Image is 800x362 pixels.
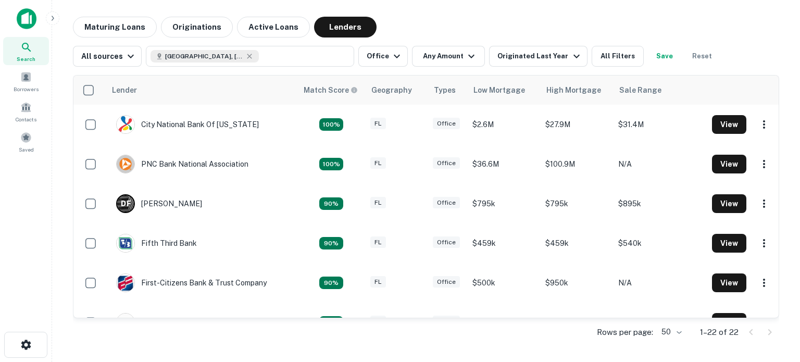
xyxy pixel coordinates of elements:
[116,273,267,292] div: First-citizens Bank & Trust Company
[428,76,467,105] th: Types
[73,46,142,67] button: All sources
[116,115,259,134] div: City National Bank Of [US_STATE]
[319,277,343,289] div: Capitalize uses an advanced AI algorithm to match your search with the best lender. The match sco...
[16,115,36,123] span: Contacts
[540,144,613,184] td: $100.9M
[712,155,746,173] button: View
[540,105,613,144] td: $27.9M
[613,223,707,263] td: $540k
[489,46,587,67] button: Originated Last Year
[712,115,746,134] button: View
[319,197,343,210] div: Capitalize uses an advanced AI algorithm to match your search with the best lender. The match sco...
[648,46,681,67] button: Save your search to get updates of matches that match your search criteria.
[540,184,613,223] td: $795k
[117,116,134,133] img: picture
[319,158,343,170] div: Capitalize uses an advanced AI algorithm to match your search with the best lender. The match sco...
[433,157,460,169] div: Office
[433,316,460,328] div: Office
[112,84,137,96] div: Lender
[3,128,49,156] a: Saved
[433,197,460,209] div: Office
[613,263,707,303] td: N/A
[319,237,343,249] div: Capitalize uses an advanced AI algorithm to match your search with the best lender. The match sco...
[319,316,343,329] div: Capitalize uses an advanced AI algorithm to match your search with the best lender. The match sco...
[121,198,131,209] p: D F
[116,234,197,253] div: Fifth Third Bank
[467,263,540,303] td: $500k
[237,17,310,38] button: Active Loans
[712,273,746,292] button: View
[3,37,49,65] a: Search
[106,76,297,105] th: Lender
[370,157,386,169] div: FL
[434,84,456,96] div: Types
[319,118,343,131] div: Capitalize uses an advanced AI algorithm to match your search with the best lender. The match sco...
[165,52,243,61] span: [GEOGRAPHIC_DATA], [GEOGRAPHIC_DATA], [GEOGRAPHIC_DATA]
[467,76,540,105] th: Low Mortgage
[117,155,134,173] img: picture
[592,46,644,67] button: All Filters
[712,194,746,213] button: View
[304,84,358,96] div: Capitalize uses an advanced AI algorithm to match your search with the best lender. The match sco...
[314,17,377,38] button: Lenders
[370,236,386,248] div: FL
[370,118,386,130] div: FL
[412,46,485,67] button: Any Amount
[371,84,412,96] div: Geography
[117,314,134,331] img: picture
[146,46,354,67] button: [GEOGRAPHIC_DATA], [GEOGRAPHIC_DATA], [GEOGRAPHIC_DATA]
[613,303,707,342] td: N/A
[748,279,800,329] iframe: Chat Widget
[497,50,582,63] div: Originated Last Year
[540,223,613,263] td: $459k
[467,105,540,144] td: $2.6M
[613,144,707,184] td: N/A
[712,313,746,332] button: View
[116,194,202,213] div: [PERSON_NAME]
[467,223,540,263] td: $459k
[540,263,613,303] td: $950k
[19,145,34,154] span: Saved
[370,316,386,328] div: FL
[467,144,540,184] td: $36.6M
[712,234,746,253] button: View
[540,76,613,105] th: High Mortgage
[467,303,540,342] td: $791.3k
[619,84,661,96] div: Sale Range
[365,76,428,105] th: Geography
[433,276,460,288] div: Office
[3,97,49,126] a: Contacts
[700,326,739,339] p: 1–22 of 22
[467,184,540,223] td: $795k
[433,118,460,130] div: Office
[117,274,134,292] img: picture
[116,313,190,332] div: Paradise Bank
[14,85,39,93] span: Borrowers
[116,155,248,173] div: PNC Bank National Association
[297,76,365,105] th: Capitalize uses an advanced AI algorithm to match your search with the best lender. The match sco...
[304,84,356,96] h6: Match Score
[161,17,233,38] button: Originations
[370,197,386,209] div: FL
[117,234,134,252] img: picture
[685,46,719,67] button: Reset
[3,67,49,95] a: Borrowers
[81,50,137,63] div: All sources
[73,17,157,38] button: Maturing Loans
[597,326,653,339] p: Rows per page:
[17,8,36,29] img: capitalize-icon.png
[613,76,707,105] th: Sale Range
[473,84,525,96] div: Low Mortgage
[17,55,35,63] span: Search
[433,236,460,248] div: Office
[540,303,613,342] td: $4.6M
[613,105,707,144] td: $31.4M
[370,276,386,288] div: FL
[546,84,601,96] div: High Mortgage
[613,184,707,223] td: $895k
